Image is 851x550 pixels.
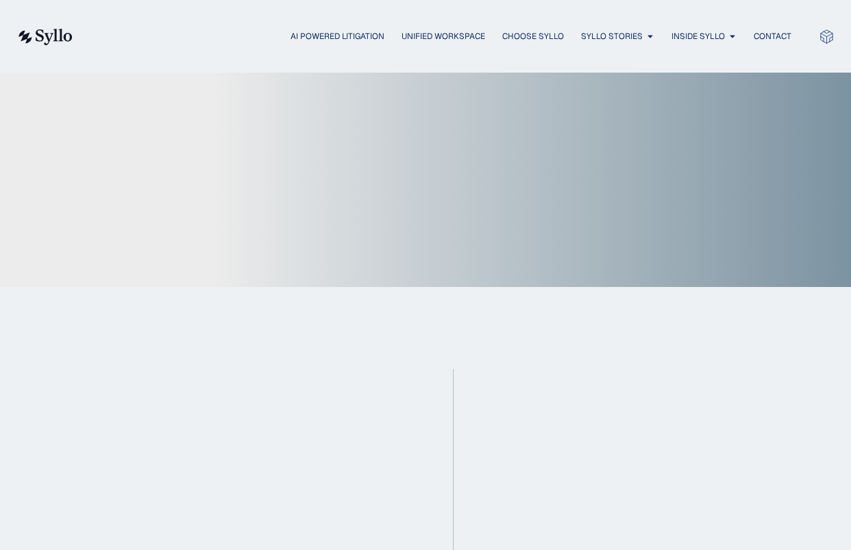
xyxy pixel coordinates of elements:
a: Choose Syllo [502,30,564,42]
a: AI Powered Litigation [291,30,384,42]
a: Unified Workspace [402,30,485,42]
a: Inside Syllo [671,30,725,42]
img: syllo [16,29,73,45]
a: Contact [754,30,791,42]
div: Menu Toggle [100,30,791,43]
nav: Menu [100,30,791,43]
a: Syllo Stories [581,30,643,42]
